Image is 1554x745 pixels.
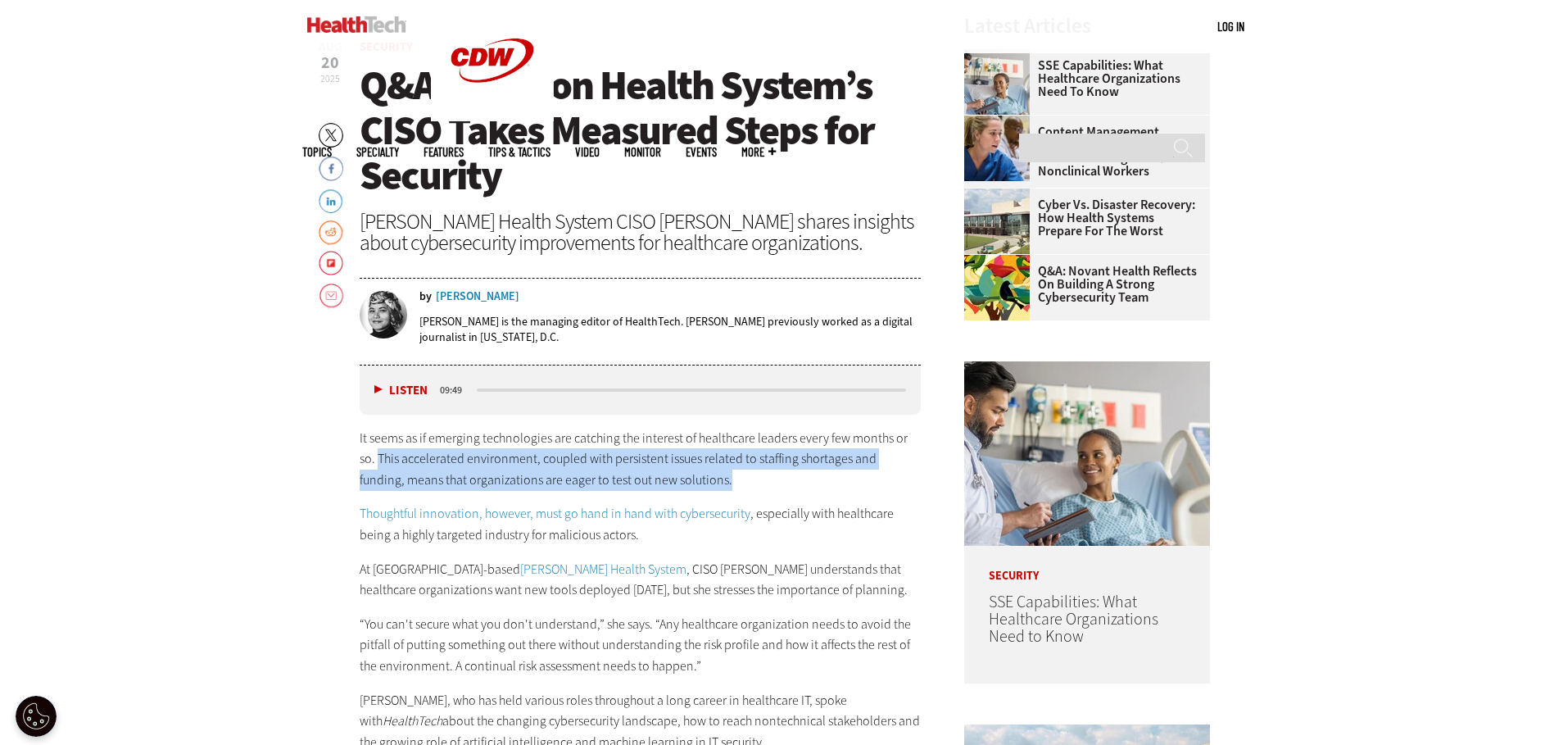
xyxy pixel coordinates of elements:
[360,503,922,545] p: , especially with healthcare being a highly targeted industry for malicious actors.
[360,58,874,202] span: Q&A: Jackson Health System’s CISO Takes Measured Steps for Security
[989,591,1158,647] a: SSE Capabilities: What Healthcare Organizations Need to Know
[624,146,661,158] a: MonITor
[741,146,776,158] span: More
[575,146,600,158] a: Video
[302,146,332,158] span: Topics
[520,561,686,578] a: [PERSON_NAME] Health System
[964,255,1038,268] a: abstract illustration of a tree
[1217,18,1244,35] div: User menu
[964,255,1030,320] img: abstract illustration of a tree
[374,384,428,397] button: Listen
[360,291,407,338] img: Teta-Alim
[360,366,922,415] div: media player
[360,211,922,253] div: [PERSON_NAME] Health System CISO [PERSON_NAME] shares insights about cybersecurity improvements f...
[964,125,1200,178] a: Content Management Systems Can Reduce Burnout Among Clinical and Nonclinical Workers
[964,198,1200,238] a: Cyber vs. Disaster Recovery: How Health Systems Prepare for the Worst
[424,146,464,158] a: Features
[383,712,442,729] em: HealthTech
[964,265,1200,304] a: Q&A: Novant Health Reflects on Building a Strong Cybersecurity Team
[964,116,1030,181] img: nurses talk in front of desktop computer
[488,146,550,158] a: Tips & Tactics
[431,108,554,125] a: CDW
[307,16,406,33] img: Home
[437,383,474,397] div: duration
[16,696,57,737] div: Cookie Settings
[1217,19,1244,34] a: Log in
[419,314,922,345] p: [PERSON_NAME] is the managing editor of HealthTech. [PERSON_NAME] previously worked as a digital ...
[360,428,922,491] p: It seems as if emerging technologies are catching the interest of healthcare leaders every few mo...
[964,189,1030,254] img: University of Vermont Medical Center’s main campus
[964,116,1038,129] a: nurses talk in front of desktop computer
[356,146,399,158] span: Specialty
[360,614,922,677] p: “You can't secure what you don't understand,” she says. “Any healthcare organization needs to avo...
[964,546,1210,582] p: Security
[964,361,1210,546] img: Doctor speaking with patient
[419,291,432,302] span: by
[964,189,1038,202] a: University of Vermont Medical Center’s main campus
[436,291,519,302] a: [PERSON_NAME]
[360,559,922,601] p: At [GEOGRAPHIC_DATA]-based , CISO [PERSON_NAME] understands that healthcare organizations want ne...
[686,146,717,158] a: Events
[16,696,57,737] button: Open Preferences
[360,505,750,522] a: Thoughtful innovation, however, must go hand in hand with cybersecurity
